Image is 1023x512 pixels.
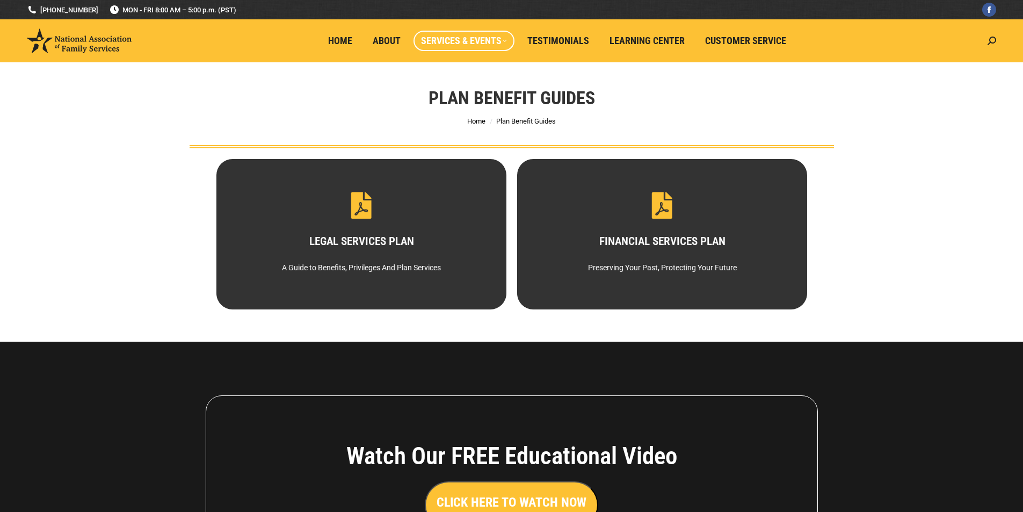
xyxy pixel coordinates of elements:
a: Learning Center [602,31,692,51]
a: Home [467,117,485,125]
div: Preserving Your Past, Protecting Your Future [535,258,788,277]
a: About [365,31,408,51]
span: Services & Events [421,35,507,47]
span: Plan Benefit Guides [496,117,556,125]
h3: LEGAL SERVICES PLAN [235,236,487,247]
a: CLICK HERE TO WATCH NOW [425,497,598,509]
span: Home [328,35,352,47]
a: Testimonials [520,31,597,51]
a: Home [321,31,360,51]
h4: Watch Our FREE Educational Video [287,442,737,471]
h1: Plan Benefit Guides [429,86,595,110]
span: Learning Center [610,35,685,47]
span: Testimonials [527,35,589,47]
h3: FINANCIAL SERVICES PLAN [535,236,788,247]
h3: CLICK HERE TO WATCH NOW [437,493,586,511]
a: Customer Service [698,31,794,51]
span: About [373,35,401,47]
img: National Association of Family Services [27,28,132,53]
a: [PHONE_NUMBER] [27,5,98,15]
span: Customer Service [705,35,786,47]
div: A Guide to Benefits, Privileges And Plan Services [235,258,487,277]
a: Facebook page opens in new window [982,3,996,17]
span: MON - FRI 8:00 AM – 5:00 p.m. (PST) [109,5,236,15]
